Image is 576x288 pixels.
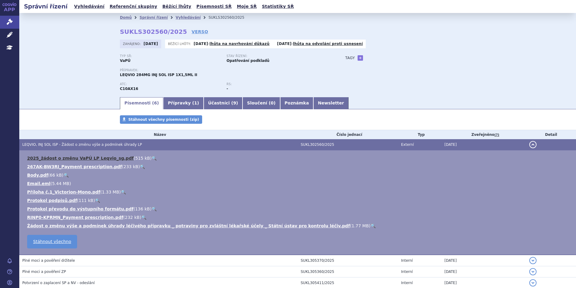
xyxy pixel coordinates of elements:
[194,101,197,105] span: 1
[120,69,333,72] p: Přípravek:
[139,15,168,20] a: Správní řízení
[227,82,327,86] p: RS:
[494,133,499,137] abbr: (?)
[27,172,570,178] li: ( )
[441,130,526,139] th: Zveřejněno
[280,97,314,109] a: Poznámka
[27,156,134,161] a: 2025_žádost o změnu VaPÚ LP Leqvio_sg.pdf
[441,139,526,150] td: [DATE]
[135,206,150,211] span: 136 kB
[168,41,192,46] span: Běžící lhůty:
[27,173,48,178] a: Body.pdf
[176,15,201,20] a: Vyhledávání
[135,156,150,161] span: 515 kB
[121,190,126,194] a: 🔍
[27,223,570,229] li: ( )
[194,41,270,46] p: -
[27,215,123,220] a: RINP0-KPRMN_Payment prescription.pdf
[27,155,570,161] li: ( )
[27,206,570,212] li: ( )
[243,97,280,109] a: Sloučení (0)
[441,255,526,266] td: [DATE]
[277,42,292,46] strong: [DATE]
[271,101,274,105] span: 0
[233,101,236,105] span: 9
[120,59,130,63] strong: VaPÚ
[277,41,363,46] p: -
[293,42,363,46] a: lhůta na odvolání proti usnesení
[19,2,72,11] h2: Správní řízení
[72,2,106,11] a: Vyhledávání
[22,270,66,274] span: Plné moci a pověření ZP
[298,266,398,277] td: SUKL305360/2025
[27,181,570,187] li: ( )
[152,206,157,211] a: 🔍
[227,87,228,91] strong: -
[120,54,221,58] p: Typ SŘ:
[120,73,197,77] span: LEQVIO 284MG INJ SOL ISP 1X1,5ML II
[208,13,252,22] li: SUKLS302560/2025
[227,59,269,63] strong: Opatřování podkladů
[27,235,77,248] a: Stáhnout všechno
[27,197,570,203] li: ( )
[27,223,350,228] a: Žádost o změnu výše a podmínek úhrady léčivého přípravku _ potraviny pro zvláštní lékařské účely ...
[526,130,576,139] th: Detail
[298,255,398,266] td: SUKL305370/2025
[27,181,50,186] a: Email.eml
[210,42,270,46] a: lhůta na navrhování důkazů
[401,270,413,274] span: Interní
[401,142,414,147] span: Externí
[371,223,376,228] a: 🔍
[19,130,298,139] th: Název
[120,15,132,20] a: Domů
[27,206,133,211] a: Protokol převodu do výstupního formátu.pdf
[27,190,100,194] a: Příloha č.1_Victorion-Mono.pdf
[313,97,349,109] a: Newsletter
[144,42,158,46] strong: [DATE]
[120,87,138,91] strong: INKLISIRAN
[128,117,199,122] span: Stáhnout všechny písemnosti (zip)
[192,29,208,35] a: VERSO
[120,28,187,35] strong: SUKLS302560/2025
[52,181,69,186] span: 5.44 MB
[141,215,146,220] a: 🔍
[50,173,62,178] span: 66 kB
[124,164,138,169] span: 233 kB
[260,2,296,11] a: Statistiky SŘ
[22,281,95,285] span: Potvrzení o zaplacení SP a NV - odeslání
[108,2,159,11] a: Referenční skupiny
[529,141,537,148] button: detail
[27,214,570,220] li: ( )
[345,54,355,62] h3: Tagy
[120,115,202,124] a: Stáhnout všechny písemnosti (zip)
[235,2,258,11] a: Moje SŘ
[401,281,413,285] span: Interní
[64,173,69,178] a: 🔍
[22,258,75,263] span: Plné moci a pověření držitele
[163,97,203,109] a: Přípravky (1)
[125,215,139,220] span: 232 kB
[195,2,233,11] a: Písemnosti SŘ
[194,42,208,46] strong: [DATE]
[154,101,157,105] span: 6
[227,54,327,58] p: Stav řízení:
[298,130,398,139] th: Číslo jednací
[358,55,363,61] a: +
[152,156,157,161] a: 🔍
[27,198,77,203] a: Protokol podpisů.pdf
[120,97,163,109] a: Písemnosti (6)
[27,189,570,195] li: ( )
[22,142,142,147] span: LEQVIO, INJ SOL ISP - Žádost o změnu výše a podmínek úhrady LP
[27,164,122,169] a: 267AK-BW3RI_Payment prescription.pdf
[352,223,369,228] span: 1.77 MB
[401,258,413,263] span: Interní
[529,279,537,286] button: detail
[529,257,537,264] button: detail
[95,198,100,203] a: 🔍
[79,198,93,203] span: 111 kB
[123,41,142,46] span: Zahájeno:
[529,268,537,275] button: detail
[161,2,193,11] a: Běžící lhůty
[140,164,145,169] a: 🔍
[204,97,243,109] a: Účastníci (9)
